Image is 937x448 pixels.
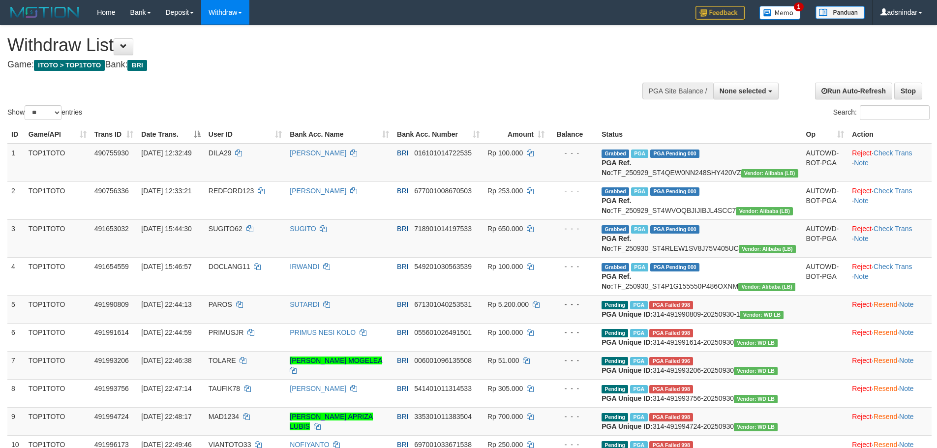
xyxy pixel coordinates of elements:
[25,181,91,219] td: TOP1TOTO
[848,219,932,257] td: · ·
[397,225,408,233] span: BRI
[209,187,254,195] span: REDFORD123
[141,187,191,195] span: [DATE] 12:33:21
[552,299,594,309] div: - - -
[290,263,319,270] a: IRWANDI
[397,187,408,195] span: BRI
[141,263,191,270] span: [DATE] 15:46:57
[598,295,802,323] td: 314-491990809-20250930-1
[602,187,629,196] span: Grabbed
[414,385,472,392] span: Copy 541401011314533 to clipboard
[25,351,91,379] td: TOP1TOTO
[852,385,872,392] a: Reject
[602,413,628,421] span: Pending
[852,263,872,270] a: Reject
[602,159,631,177] b: PGA Ref. No:
[7,295,25,323] td: 5
[141,300,191,308] span: [DATE] 22:44:13
[631,187,648,196] span: Marked by adsalif
[598,257,802,295] td: TF_250930_ST4P1G155550P486OXNM
[695,6,745,20] img: Feedback.jpg
[738,283,795,291] span: Vendor URL: https://dashboard.q2checkout.com/secure
[414,149,472,157] span: Copy 016101014722535 to clipboard
[397,263,408,270] span: BRI
[598,181,802,219] td: TF_250929_ST4WVOQBJIJIBJL4SCC7
[848,379,932,407] td: · ·
[487,149,523,157] span: Rp 100.000
[552,262,594,271] div: - - -
[397,329,408,336] span: BRI
[25,219,91,257] td: TOP1TOTO
[414,329,472,336] span: Copy 055601026491501 to clipboard
[141,225,191,233] span: [DATE] 15:44:30
[899,329,914,336] a: Note
[815,83,892,99] a: Run Auto-Refresh
[552,412,594,421] div: - - -
[631,149,648,158] span: Marked by adsalif
[397,300,408,308] span: BRI
[487,225,523,233] span: Rp 650.000
[874,300,897,308] a: Resend
[899,413,914,420] a: Note
[487,263,523,270] span: Rp 100.000
[899,385,914,392] a: Note
[649,301,693,309] span: Resend by adsdarwis
[650,225,699,234] span: PGA Pending
[602,310,653,318] b: PGA Unique ID:
[487,300,529,308] span: Rp 5.200.000
[290,149,346,157] a: [PERSON_NAME]
[630,301,647,309] span: Marked by adsdarwis
[852,413,872,420] a: Reject
[802,125,848,144] th: Op: activate to sort column ascending
[848,295,932,323] td: · ·
[484,125,548,144] th: Amount: activate to sort column ascending
[630,413,647,421] span: Marked by adsdarwis
[487,329,523,336] span: Rp 100.000
[852,187,872,195] a: Reject
[759,6,801,20] img: Button%20Memo.svg
[802,257,848,295] td: AUTOWD-BOT-PGA
[630,357,647,365] span: Marked by adsdarwis
[816,6,865,19] img: panduan.png
[397,385,408,392] span: BRI
[25,379,91,407] td: TOP1TOTO
[290,300,319,308] a: SUTARDI
[7,351,25,379] td: 7
[7,219,25,257] td: 3
[854,235,869,242] a: Note
[602,263,629,271] span: Grabbed
[7,144,25,182] td: 1
[598,407,802,435] td: 314-491994724-20250930
[794,2,804,11] span: 1
[414,263,472,270] span: Copy 549201030563539 to clipboard
[414,413,472,420] span: Copy 335301011383504 to clipboard
[860,105,930,120] input: Search:
[34,60,105,71] span: ITOTO > TOP1TOTO
[649,413,693,421] span: PGA Error
[734,423,778,431] span: Vendor URL: https://dashboard.q2checkout.com/secure
[141,149,191,157] span: [DATE] 12:32:49
[602,422,653,430] b: PGA Unique ID:
[602,197,631,214] b: PGA Ref. No:
[833,105,930,120] label: Search:
[602,235,631,252] b: PGA Ref. No:
[552,224,594,234] div: - - -
[602,338,653,346] b: PGA Unique ID:
[7,35,615,55] h1: Withdraw List
[209,149,232,157] span: DILA29
[141,357,191,364] span: [DATE] 22:46:38
[874,413,897,420] a: Resend
[713,83,779,99] button: None selected
[7,323,25,351] td: 6
[25,295,91,323] td: TOP1TOTO
[649,357,693,365] span: PGA Error
[874,187,912,195] a: Check Trans
[602,301,628,309] span: Pending
[487,413,523,420] span: Rp 700.000
[7,257,25,295] td: 4
[650,263,699,271] span: PGA Pending
[598,379,802,407] td: 314-491993756-20250930
[552,186,594,196] div: - - -
[141,385,191,392] span: [DATE] 22:47:14
[94,357,129,364] span: 491993206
